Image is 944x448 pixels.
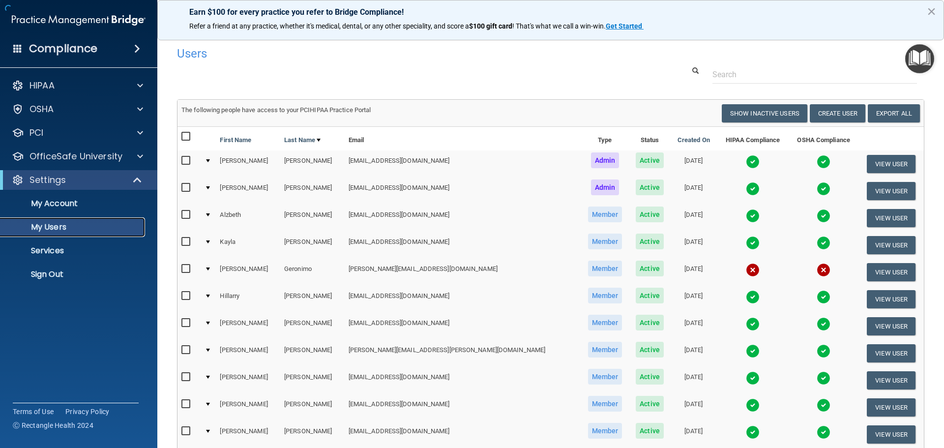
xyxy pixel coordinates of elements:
[345,313,581,340] td: [EMAIL_ADDRESS][DOMAIN_NAME]
[868,104,920,122] a: Export All
[345,286,581,313] td: [EMAIL_ADDRESS][DOMAIN_NAME]
[6,199,141,209] p: My Account
[29,80,55,91] p: HIPAA
[588,288,622,303] span: Member
[345,259,581,286] td: [PERSON_NAME][EMAIL_ADDRESS][DOMAIN_NAME]
[216,178,280,205] td: [PERSON_NAME]
[216,232,280,259] td: Kayla
[670,394,717,421] td: [DATE]
[670,313,717,340] td: [DATE]
[817,182,830,196] img: tick.e7d51cea.svg
[867,371,915,389] button: View User
[588,261,622,276] span: Member
[280,178,345,205] td: [PERSON_NAME]
[817,425,830,439] img: tick.e7d51cea.svg
[181,106,371,114] span: The following people have access to your PCIHIPAA Practice Portal
[13,407,54,417] a: Terms of Use
[670,232,717,259] td: [DATE]
[345,205,581,232] td: [EMAIL_ADDRESS][DOMAIN_NAME]
[746,425,760,439] img: tick.e7d51cea.svg
[867,236,915,254] button: View User
[678,134,710,146] a: Created On
[670,150,717,178] td: [DATE]
[345,150,581,178] td: [EMAIL_ADDRESS][DOMAIN_NAME]
[606,22,642,30] strong: Get Started
[29,150,122,162] p: OfficeSafe University
[817,236,830,250] img: tick.e7d51cea.svg
[220,134,251,146] a: First Name
[606,22,644,30] a: Get Started
[636,288,664,303] span: Active
[867,182,915,200] button: View User
[216,394,280,421] td: [PERSON_NAME]
[6,269,141,279] p: Sign Out
[13,420,93,430] span: Ⓒ Rectangle Health 2024
[636,396,664,412] span: Active
[280,367,345,394] td: [PERSON_NAME]
[29,42,97,56] h4: Compliance
[189,7,912,17] p: Earn $100 for every practice you refer to Bridge Compliance!
[588,234,622,249] span: Member
[6,222,141,232] p: My Users
[12,127,143,139] a: PCI
[746,290,760,304] img: tick.e7d51cea.svg
[867,425,915,444] button: View User
[345,394,581,421] td: [EMAIL_ADDRESS][DOMAIN_NAME]
[588,342,622,358] span: Member
[29,174,66,186] p: Settings
[216,259,280,286] td: [PERSON_NAME]
[670,205,717,232] td: [DATE]
[588,369,622,385] span: Member
[927,3,936,19] button: Close
[867,398,915,417] button: View User
[746,182,760,196] img: tick.e7d51cea.svg
[284,134,321,146] a: Last Name
[722,104,807,122] button: Show Inactive Users
[216,367,280,394] td: [PERSON_NAME]
[867,317,915,335] button: View User
[817,344,830,358] img: tick.e7d51cea.svg
[12,150,143,162] a: OfficeSafe University
[588,423,622,439] span: Member
[512,22,606,30] span: ! That's what we call a win-win.
[345,127,581,150] th: Email
[216,286,280,313] td: Hillarry
[280,259,345,286] td: Geronimo
[280,313,345,340] td: [PERSON_NAME]
[591,179,619,195] span: Admin
[280,205,345,232] td: [PERSON_NAME]
[746,209,760,223] img: tick.e7d51cea.svg
[189,22,469,30] span: Refer a friend at any practice, whether it's medical, dental, or any other speciality, and score a
[746,371,760,385] img: tick.e7d51cea.svg
[746,317,760,331] img: tick.e7d51cea.svg
[636,342,664,358] span: Active
[636,179,664,195] span: Active
[817,263,830,277] img: cross.ca9f0e7f.svg
[591,152,619,168] span: Admin
[810,104,865,122] button: Create User
[670,367,717,394] td: [DATE]
[12,80,143,91] a: HIPAA
[629,127,671,150] th: Status
[588,396,622,412] span: Member
[216,421,280,448] td: [PERSON_NAME]
[280,394,345,421] td: [PERSON_NAME]
[588,207,622,222] span: Member
[216,313,280,340] td: [PERSON_NAME]
[6,246,141,256] p: Services
[280,421,345,448] td: [PERSON_NAME]
[29,127,43,139] p: PCI
[746,263,760,277] img: cross.ca9f0e7f.svg
[905,44,934,73] button: Open Resource Center
[867,344,915,362] button: View User
[216,340,280,367] td: [PERSON_NAME]
[65,407,110,417] a: Privacy Policy
[12,174,143,186] a: Settings
[636,207,664,222] span: Active
[345,421,581,448] td: [EMAIL_ADDRESS][DOMAIN_NAME]
[817,209,830,223] img: tick.e7d51cea.svg
[817,155,830,169] img: tick.e7d51cea.svg
[670,178,717,205] td: [DATE]
[670,421,717,448] td: [DATE]
[670,286,717,313] td: [DATE]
